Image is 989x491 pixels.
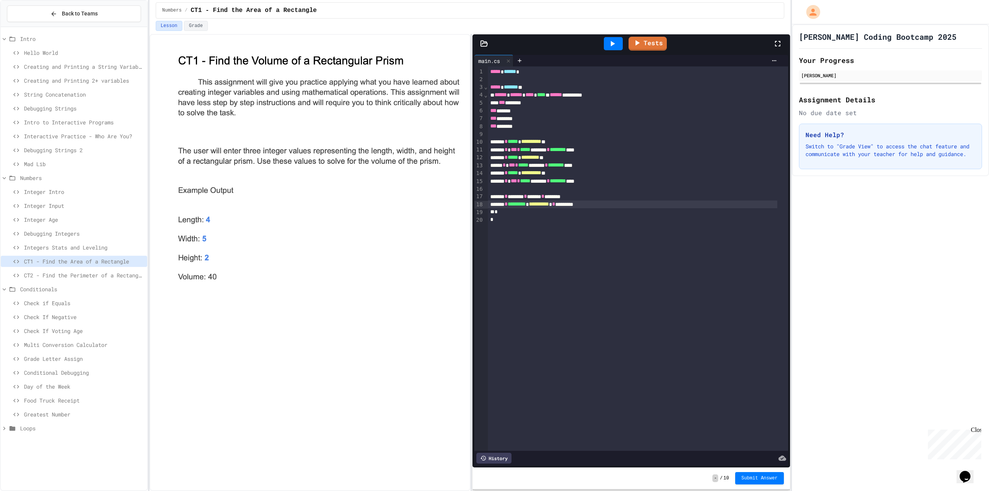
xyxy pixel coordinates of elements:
span: Numbers [162,7,182,14]
h1: [PERSON_NAME] Coding Bootcamp 2025 [799,31,957,42]
a: Tests [629,37,667,51]
div: 16 [474,185,484,193]
span: Check If Voting Age [24,327,144,335]
span: / [720,475,722,481]
span: - [712,474,718,482]
span: Multi Conversion Calculator [24,341,144,349]
h3: Need Help? [805,130,975,139]
span: Debugging Strings [24,104,144,112]
button: Lesson [156,21,182,31]
div: main.cs [474,55,513,66]
span: Intro to Interactive Programs [24,118,144,126]
span: Grade Letter Assign [24,355,144,363]
span: CT1 - Find the Area of a Rectangle [24,257,144,265]
div: 19 [474,209,484,216]
span: Integers Stats and Leveling [24,243,144,251]
span: Day of the Week [24,382,144,391]
span: Conditional Debugging [24,369,144,377]
span: Food Truck Receipt [24,396,144,404]
span: Conditionals [20,285,144,293]
span: Numbers [20,174,144,182]
span: CT2 - Find the Perimeter of a Rectangle [24,271,144,279]
span: Fold line [484,92,488,98]
span: Creating and Printing a String Variable [24,63,144,71]
span: Debugging Integers [24,229,144,238]
h2: Your Progress [799,55,982,66]
span: Submit Answer [741,475,778,481]
div: 12 [474,154,484,161]
span: Integer Input [24,202,144,210]
span: Greatest Number [24,410,144,418]
span: Loops [20,424,144,432]
span: Hello World [24,49,144,57]
div: 15 [474,178,484,185]
span: Check If Negative [24,313,144,321]
div: 14 [474,170,484,177]
div: 2 [474,76,484,83]
span: Integer Age [24,216,144,224]
div: 13 [474,162,484,170]
div: My Account [798,3,822,21]
span: String Concatenation [24,90,144,99]
span: Fold line [484,84,488,90]
div: [PERSON_NAME] [801,72,980,79]
div: No due date set [799,108,982,117]
span: / [185,7,187,14]
span: Debugging Strings 2 [24,146,144,154]
p: Switch to "Grade View" to access the chat feature and communicate with your teacher for help and ... [805,143,975,158]
iframe: chat widget [925,426,981,459]
span: Integer Intro [24,188,144,196]
div: 8 [474,123,484,131]
div: 6 [474,107,484,115]
div: 9 [474,131,484,138]
div: 18 [474,201,484,209]
span: Mad Lib [24,160,144,168]
div: 17 [474,193,484,200]
button: Grade [184,21,208,31]
div: main.cs [474,57,504,65]
iframe: chat widget [957,460,981,483]
span: CT1 - Find the Area of a Rectangle [190,6,316,15]
div: 3 [474,83,484,91]
div: 11 [474,146,484,154]
span: Interactive Practice - Who Are You? [24,132,144,140]
span: Back to Teams [62,10,98,18]
span: 10 [724,475,729,481]
div: Chat with us now!Close [3,3,53,49]
button: Back to Teams [7,5,141,22]
span: Check if Equals [24,299,144,307]
div: 7 [474,115,484,122]
h2: Assignment Details [799,94,982,105]
span: Intro [20,35,144,43]
div: History [476,453,511,464]
div: 5 [474,99,484,107]
span: Creating and Printing 2+ variables [24,76,144,85]
div: 1 [474,68,484,76]
div: 4 [474,91,484,99]
button: Submit Answer [735,472,784,484]
div: 20 [474,216,484,224]
div: 10 [474,138,484,146]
